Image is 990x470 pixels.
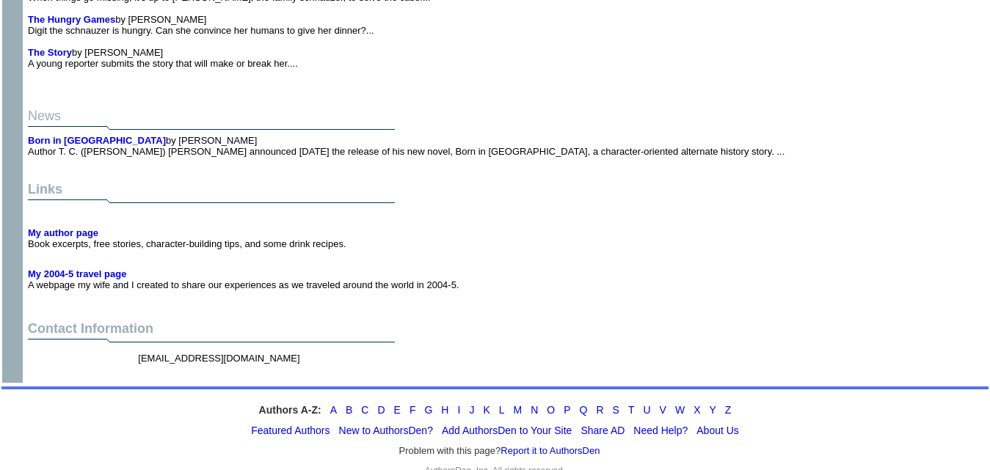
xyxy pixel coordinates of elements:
[251,425,330,436] a: Featured Authors
[330,404,337,416] a: A
[469,404,474,416] a: J
[514,404,523,416] a: M
[28,124,395,135] img: dividingline.gif
[694,404,700,416] a: X
[346,404,352,416] a: B
[399,445,600,457] font: Problem with this page?
[696,425,739,436] a: About Us
[643,404,650,416] a: U
[28,268,126,279] a: My 2004-5 travel page
[28,14,115,25] a: The Hungry Games
[28,321,153,336] font: Contact Information
[28,109,61,123] font: News
[441,404,448,416] a: H
[710,404,716,416] a: Y
[628,404,635,416] a: T
[28,47,298,69] font: by [PERSON_NAME] A young reporter submits the story that will make or break her....
[580,425,625,436] a: Share AD
[28,182,62,197] font: Links
[28,227,98,238] a: My author page
[28,135,785,157] font: by [PERSON_NAME] Author T. C. ([PERSON_NAME]) [PERSON_NAME] announced [DATE] the release of his n...
[28,337,395,348] img: dividingline.gif
[28,14,374,36] font: by [PERSON_NAME] Digit the schnauzer is hungry. Can she convince her humans to give her dinner?...
[564,404,570,416] a: P
[531,404,538,416] a: N
[501,445,600,456] a: Report it to AuthorsDen
[613,404,619,416] a: S
[361,404,368,416] a: C
[28,47,72,58] a: The Story
[442,425,572,436] a: Add AuthorsDen to Your Site
[596,404,603,416] a: R
[377,404,385,416] a: D
[28,197,395,208] img: dividingline.gif
[499,404,505,416] a: L
[457,404,460,416] a: I
[483,404,489,416] a: K
[660,404,666,416] a: V
[28,135,166,146] a: Born in [GEOGRAPHIC_DATA]
[633,425,688,436] a: Need Help?
[394,404,401,416] a: E
[725,404,732,416] a: Z
[580,404,588,416] a: Q
[339,425,433,436] a: New to AuthorsDen?
[28,268,459,290] font: A webpage my wife and I created to share our experiences as we traveled around the world in 2004-5.
[138,353,299,375] font: [EMAIL_ADDRESS][DOMAIN_NAME]
[28,227,346,249] font: Book excerpts, free stories, character-building tips, and some drink recipes.
[259,404,321,416] strong: Authors A-Z:
[675,404,685,416] a: W
[547,404,555,416] a: O
[410,404,416,416] a: F
[424,404,432,416] a: G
